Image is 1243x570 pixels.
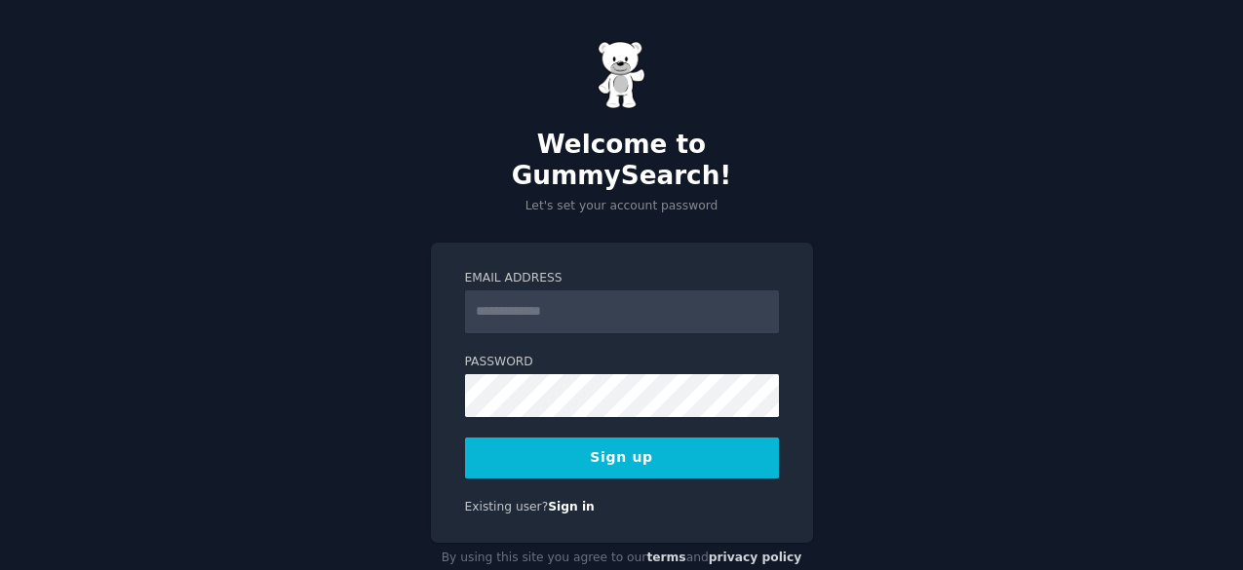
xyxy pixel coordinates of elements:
label: Email Address [465,270,779,287]
h2: Welcome to GummySearch! [431,130,813,191]
span: Existing user? [465,500,549,513]
label: Password [465,354,779,371]
a: privacy policy [709,551,802,564]
a: Sign in [548,500,595,513]
button: Sign up [465,437,779,478]
img: Gummy Bear [598,41,646,109]
a: terms [646,551,685,564]
p: Let's set your account password [431,198,813,215]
